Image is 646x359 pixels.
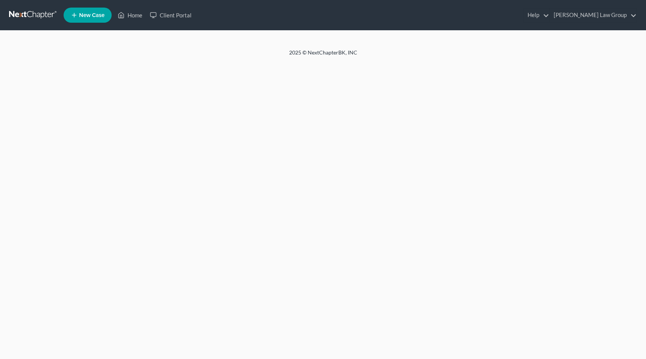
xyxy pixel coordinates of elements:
[524,8,549,22] a: Help
[146,8,195,22] a: Client Portal
[114,8,146,22] a: Home
[107,49,539,62] div: 2025 © NextChapterBK, INC
[550,8,637,22] a: [PERSON_NAME] Law Group
[64,8,112,23] new-legal-case-button: New Case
